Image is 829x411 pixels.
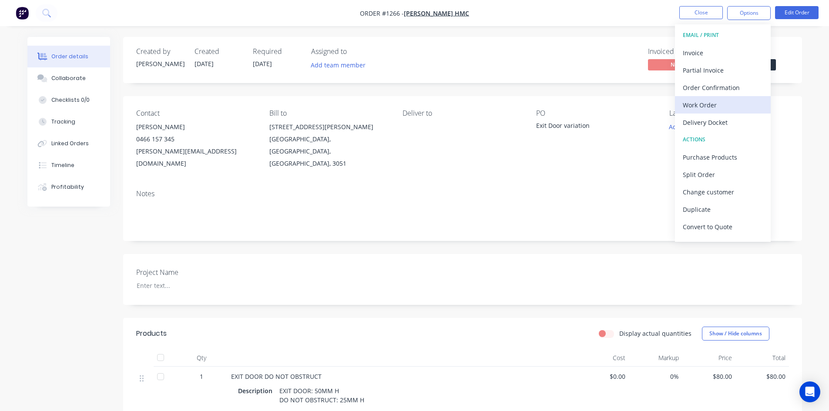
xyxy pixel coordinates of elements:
div: Delivery Docket [683,116,763,129]
div: Invoice [683,47,763,59]
div: Description [238,384,276,397]
div: Created by [136,47,184,56]
img: Factory [16,7,29,20]
span: 1 [200,372,203,381]
span: [DATE] [253,60,272,68]
div: Partial Invoice [683,64,763,77]
label: Project Name [136,267,245,277]
div: Labels [669,109,789,117]
div: Order details [51,53,88,60]
div: Cost [576,349,629,367]
div: [PERSON_NAME]0466 157 345[PERSON_NAME][EMAIL_ADDRESS][DOMAIN_NAME] [136,121,255,170]
div: Markup [629,349,682,367]
span: No [648,59,700,70]
div: EMAIL / PRINT [683,30,763,41]
div: Convert to Quote [683,221,763,233]
button: Edit Order [775,6,819,19]
div: Exit Door variation [536,121,645,133]
div: Deliver to [403,109,522,117]
div: Timeline [51,161,74,169]
div: Split Order [683,168,763,181]
span: $0.00 [579,372,626,381]
button: Close [679,6,723,19]
div: [STREET_ADDRESS][PERSON_NAME] [269,121,389,133]
button: Tracking [27,111,110,133]
div: Tracking [51,118,75,126]
span: [DATE] [195,60,214,68]
div: [PERSON_NAME] [136,59,184,68]
button: Add labels [665,121,705,133]
div: Products [136,328,167,339]
div: Open Intercom Messenger [799,381,820,402]
button: Checklists 0/0 [27,89,110,111]
div: Purchase Products [683,151,763,164]
button: Show / Hide columns [702,327,769,341]
div: Collaborate [51,74,86,82]
div: Contact [136,109,255,117]
div: Profitability [51,183,84,191]
div: Change customer [683,186,763,198]
span: $80.00 [739,372,785,381]
button: Collaborate [27,67,110,89]
div: Archive [683,238,763,251]
div: Required [253,47,301,56]
div: PO [536,109,655,117]
div: Order Confirmation [683,81,763,94]
button: Order details [27,46,110,67]
div: Linked Orders [51,140,89,147]
label: Display actual quantities [619,329,691,338]
div: Duplicate [683,203,763,216]
div: Created [195,47,242,56]
button: Add team member [311,59,370,71]
div: [STREET_ADDRESS][PERSON_NAME][GEOGRAPHIC_DATA], [GEOGRAPHIC_DATA], [GEOGRAPHIC_DATA], 3051 [269,121,389,170]
div: Work Order [683,99,763,111]
button: Linked Orders [27,133,110,154]
div: Notes [136,190,789,198]
span: $80.00 [686,372,732,381]
div: ACTIONS [683,134,763,145]
div: Invoiced [648,47,713,56]
div: [PERSON_NAME][EMAIL_ADDRESS][DOMAIN_NAME] [136,145,255,170]
span: 0% [632,372,679,381]
div: [PERSON_NAME] [136,121,255,133]
button: Timeline [27,154,110,176]
div: Price [682,349,736,367]
div: 0466 157 345 [136,133,255,145]
div: Qty [175,349,228,367]
button: Add team member [306,59,370,71]
div: [GEOGRAPHIC_DATA], [GEOGRAPHIC_DATA], [GEOGRAPHIC_DATA], 3051 [269,133,389,170]
div: Bill to [269,109,389,117]
button: Profitability [27,176,110,198]
div: Assigned to [311,47,398,56]
a: [PERSON_NAME] HMC [404,9,469,17]
span: EXIT DOOR DO NOT OBSTRUCT [231,372,322,381]
div: Checklists 0/0 [51,96,90,104]
div: Total [735,349,789,367]
button: Options [727,6,771,20]
span: Order #1266 - [360,9,404,17]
